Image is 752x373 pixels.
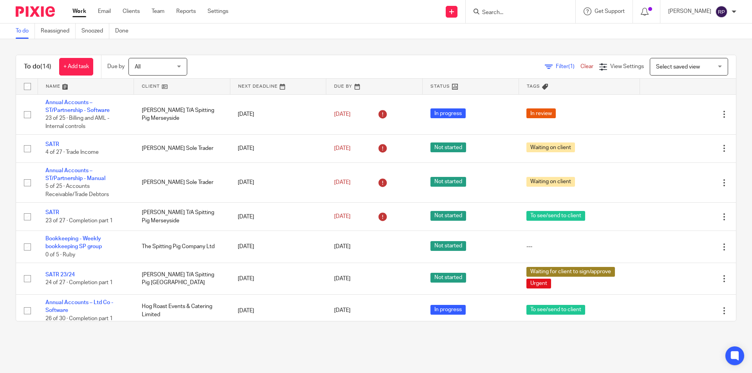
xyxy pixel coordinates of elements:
[526,142,575,152] span: Waiting on client
[41,23,76,39] a: Reassigned
[230,135,326,162] td: [DATE]
[430,211,466,221] span: Not started
[135,64,141,70] span: All
[134,231,230,263] td: The Spitting Pig Company Ltd
[430,305,466,315] span: In progress
[334,146,351,151] span: [DATE]
[134,203,230,231] td: [PERSON_NAME] T/A Spitting Pig Merseyside
[134,295,230,327] td: Hog Roast Events & Catering Limited
[334,276,351,281] span: [DATE]
[45,300,113,313] a: Annual Accounts – Ltd Co - Software
[481,9,552,16] input: Search
[527,84,540,88] span: Tags
[45,252,75,258] span: 0 of 5 · Ruby
[334,112,351,117] span: [DATE]
[656,64,700,70] span: Select saved view
[334,308,351,314] span: [DATE]
[40,63,51,70] span: (14)
[526,108,556,118] span: In review
[610,64,644,69] span: View Settings
[526,267,615,277] span: Waiting for client to sign/approve
[59,58,93,76] a: + Add task
[430,241,466,251] span: Not started
[526,305,585,315] span: To see/send to client
[230,263,326,295] td: [DATE]
[526,211,585,221] span: To see/send to client
[45,316,113,321] span: 26 of 30 · Completion part 1
[568,64,575,69] span: (1)
[334,180,351,185] span: [DATE]
[430,273,466,283] span: Not started
[45,150,99,155] span: 4 of 27 · Trade Income
[580,64,593,69] a: Clear
[16,6,55,17] img: Pixie
[556,64,580,69] span: Filter
[230,162,326,203] td: [DATE]
[16,23,35,39] a: To do
[430,142,466,152] span: Not started
[230,94,326,135] td: [DATE]
[45,210,59,215] a: SATR
[668,7,711,15] p: [PERSON_NAME]
[107,63,125,70] p: Due by
[45,115,109,129] span: 23 of 25 · Billing and AML - Internal controls
[115,23,134,39] a: Done
[230,203,326,231] td: [DATE]
[45,236,102,249] a: Bookkeeping - Weekly bookkeeping SP group
[176,7,196,15] a: Reports
[715,5,728,18] img: svg%3E
[134,94,230,135] td: [PERSON_NAME] T/A Spitting Pig Merseyside
[134,263,230,295] td: [PERSON_NAME] T/A Spitting Pig [GEOGRAPHIC_DATA]
[45,100,110,113] a: Annual Accounts – ST/Partnership - Software
[152,7,164,15] a: Team
[134,162,230,203] td: [PERSON_NAME] Sole Trader
[45,142,59,147] a: SATR
[526,243,632,250] div: ---
[134,135,230,162] td: [PERSON_NAME] Sole Trader
[45,280,113,285] span: 24 of 27 · Completion part 1
[230,295,326,327] td: [DATE]
[98,7,111,15] a: Email
[208,7,228,15] a: Settings
[430,177,466,187] span: Not started
[72,7,86,15] a: Work
[45,218,113,223] span: 23 of 27 · Completion part 1
[334,214,351,220] span: [DATE]
[230,231,326,263] td: [DATE]
[595,9,625,14] span: Get Support
[334,244,351,249] span: [DATE]
[430,108,466,118] span: In progress
[45,184,109,198] span: 5 of 25 · Accounts Receivable/Trade Debtors
[123,7,140,15] a: Clients
[24,63,51,71] h1: To do
[526,177,575,187] span: Waiting on client
[526,279,551,288] span: Urgent
[45,168,105,181] a: Annual Accounts – ST/Partnership - Manual
[81,23,109,39] a: Snoozed
[45,272,75,277] a: SATR 23/24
